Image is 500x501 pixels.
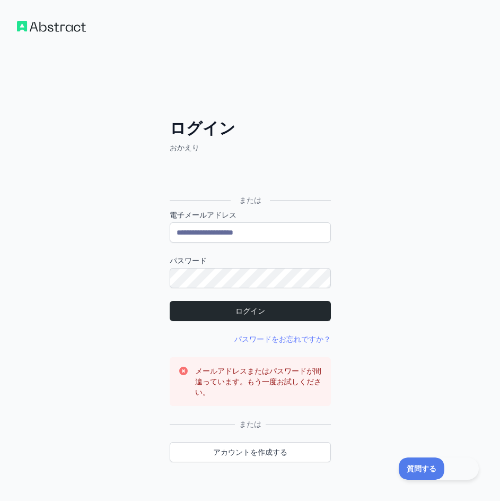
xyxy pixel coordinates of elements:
font: おかえり [170,143,199,152]
font: ログイン [170,119,235,137]
a: パスワードをお忘れですか？ [234,335,331,343]
a: アカウントを作成する [170,442,331,462]
font: または [239,420,261,428]
font: メールアドレスまたはパスワードが間違っています。もう一度お試しください。 [195,367,321,396]
font: または [239,196,261,204]
font: パスワード [170,256,207,265]
iframe: [Googleでログイン]ボタン [164,165,334,188]
font: ログイン [235,307,265,315]
img: ワークフロー [17,21,86,32]
font: アカウントを作成する [213,448,287,456]
button: ログイン [170,301,331,321]
iframe: カスタマーサポートを切り替える [399,457,479,480]
font: 電子メールアドレス [170,211,236,219]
